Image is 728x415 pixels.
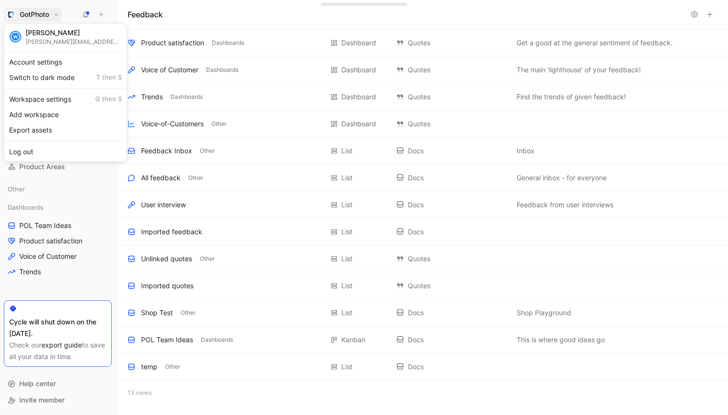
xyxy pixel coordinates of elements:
[6,70,125,85] div: Switch to dark mode
[11,32,20,41] div: W
[26,28,122,37] div: [PERSON_NAME]
[95,95,122,104] span: G then S
[26,38,122,45] div: [PERSON_NAME][EMAIL_ADDRESS][PERSON_NAME][DOMAIN_NAME]
[6,107,125,122] div: Add workspace
[6,54,125,70] div: Account settings
[6,122,125,138] div: Export assets
[6,144,125,160] div: Log out
[96,73,122,82] span: T then S
[6,92,125,107] div: Workspace settings
[4,23,127,162] div: GotPhotoGotPhoto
